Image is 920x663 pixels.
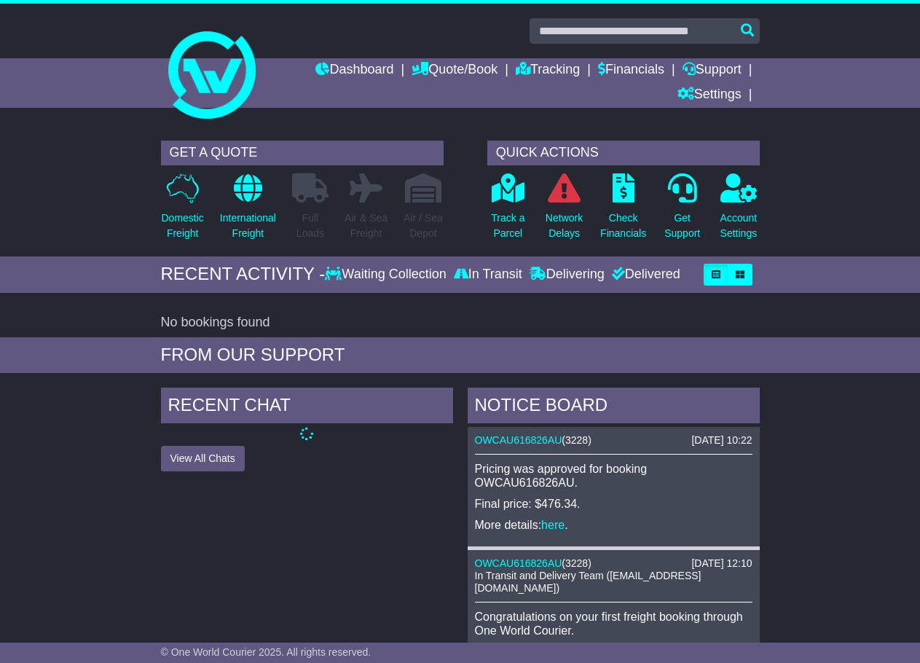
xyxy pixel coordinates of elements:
p: Congratulations on your first freight booking through One World Courier. [475,610,752,637]
div: RECENT CHAT [161,388,453,427]
span: 3228 [565,557,588,569]
div: RECENT ACTIVITY - [161,264,326,285]
p: Domestic Freight [162,211,204,241]
p: Final price: $476.34. [475,497,752,511]
p: Air & Sea Freight [345,211,388,241]
div: Delivered [608,267,680,283]
span: 3228 [565,434,588,446]
a: OWCAU616826AU [475,434,562,446]
p: Track a Parcel [491,211,524,241]
p: Full Loads [292,211,329,241]
p: Check Financials [600,211,646,241]
span: In Transit and Delivery Team ([EMAIL_ADDRESS][DOMAIN_NAME]) [475,570,701,594]
p: Pricing was approved for booking OWCAU616826AU. [475,462,752,490]
div: GET A QUOTE [161,141,444,165]
button: View All Chats [161,446,245,471]
span: © One World Courier 2025. All rights reserved. [161,646,371,658]
div: QUICK ACTIONS [487,141,760,165]
div: In Transit [450,267,526,283]
div: FROM OUR SUPPORT [161,345,760,366]
p: More details: . [475,518,752,532]
p: Network Delays [546,211,583,241]
a: OWCAU616826AU [475,557,562,569]
a: here [541,519,565,531]
a: NetworkDelays [545,173,583,249]
a: Quote/Book [412,58,498,83]
a: Support [683,58,742,83]
p: Get Support [664,211,700,241]
p: International Freight [220,211,276,241]
div: Waiting Collection [325,267,449,283]
div: NOTICE BOARD [468,388,760,427]
div: Delivering [526,267,608,283]
a: Track aParcel [490,173,525,249]
a: GetSupport [664,173,701,249]
a: Tracking [516,58,580,83]
p: Air / Sea Depot [404,211,443,241]
a: Settings [677,83,742,108]
div: [DATE] 12:10 [691,557,752,570]
a: InternationalFreight [219,173,277,249]
p: Account Settings [720,211,758,241]
a: CheckFinancials [599,173,647,249]
div: ( ) [475,557,752,570]
a: DomesticFreight [161,173,205,249]
a: AccountSettings [720,173,758,249]
div: [DATE] 10:22 [691,434,752,447]
div: ( ) [475,434,752,447]
div: No bookings found [161,315,760,331]
a: Financials [598,58,664,83]
a: Dashboard [315,58,393,83]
